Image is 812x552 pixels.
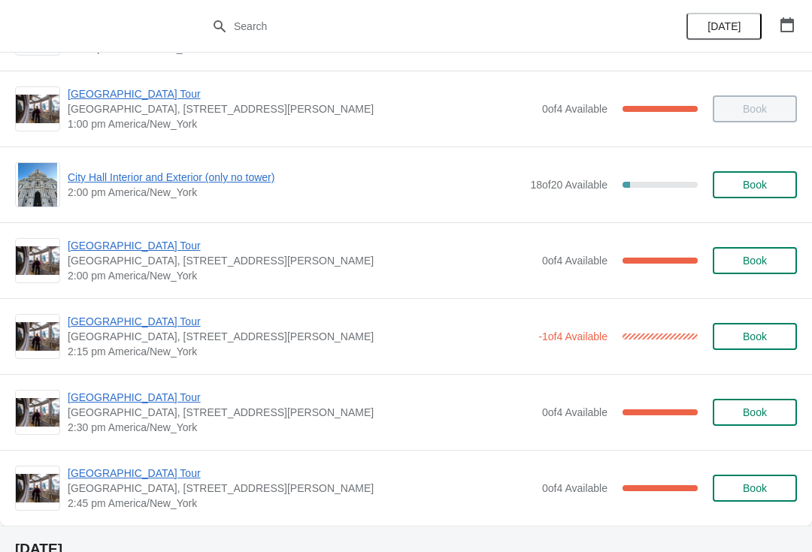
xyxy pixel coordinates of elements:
span: Book [743,330,767,342]
img: City Hall Tower Tour | City Hall Visitor Center, 1400 John F Kennedy Boulevard Suite 121, Philade... [16,474,59,503]
img: City Hall Tower Tour | City Hall Visitor Center, 1400 John F Kennedy Boulevard Suite 121, Philade... [16,398,59,427]
button: Book [713,399,797,426]
button: Book [713,323,797,350]
span: Book [743,179,767,191]
span: City Hall Interior and Exterior (only no tower) [68,170,523,185]
img: City Hall Tower Tour | City Hall Visitor Center, 1400 John F Kennedy Boulevard Suite 121, Philade... [16,95,59,124]
span: [GEOGRAPHIC_DATA] Tour [68,314,531,329]
span: [GEOGRAPHIC_DATA], [STREET_ADDRESS][PERSON_NAME] [68,329,531,344]
img: City Hall Tower Tour | City Hall Visitor Center, 1400 John F Kennedy Boulevard Suite 121, Philade... [16,322,59,351]
button: Book [713,171,797,198]
span: 2:45 pm America/New_York [68,496,535,511]
span: [GEOGRAPHIC_DATA], [STREET_ADDRESS][PERSON_NAME] [68,101,535,116]
button: Book [713,475,797,502]
img: City Hall Interior and Exterior (only no tower) | | 2:00 pm America/New_York [18,163,58,207]
span: Book [743,255,767,267]
span: 0 of 4 Available [542,482,607,494]
span: 2:00 pm America/New_York [68,268,535,283]
span: 0 of 4 Available [542,255,607,267]
span: 2:30 pm America/New_York [68,420,535,435]
span: 0 of 4 Available [542,406,607,418]
button: [DATE] [686,13,762,40]
span: Book [743,482,767,494]
span: [GEOGRAPHIC_DATA], [STREET_ADDRESS][PERSON_NAME] [68,481,535,496]
span: [GEOGRAPHIC_DATA] Tour [68,466,535,481]
span: [GEOGRAPHIC_DATA] Tour [68,390,535,405]
span: 2:15 pm America/New_York [68,344,531,359]
span: -1 of 4 Available [538,330,607,342]
input: Search [233,13,609,40]
span: [DATE] [707,20,741,32]
span: Book [743,406,767,418]
span: [GEOGRAPHIC_DATA], [STREET_ADDRESS][PERSON_NAME] [68,405,535,420]
button: Book [713,247,797,274]
span: 1:00 pm America/New_York [68,116,535,131]
span: [GEOGRAPHIC_DATA], [STREET_ADDRESS][PERSON_NAME] [68,253,535,268]
span: [GEOGRAPHIC_DATA] Tour [68,86,535,101]
span: 0 of 4 Available [542,103,607,115]
img: City Hall Tower Tour | City Hall Visitor Center, 1400 John F Kennedy Boulevard Suite 121, Philade... [16,246,59,276]
span: 2:00 pm America/New_York [68,185,523,200]
span: [GEOGRAPHIC_DATA] Tour [68,238,535,253]
span: 18 of 20 Available [530,179,607,191]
